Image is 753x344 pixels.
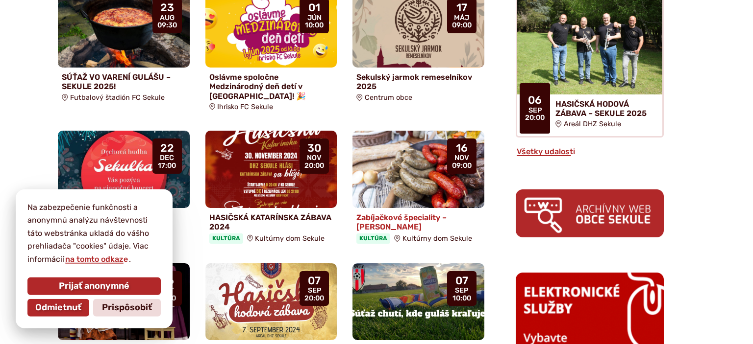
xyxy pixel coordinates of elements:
span: Ihrisko FC Sekule [217,103,273,111]
img: archiv.png [516,189,664,237]
h4: Zabíjačkové špeciality – [PERSON_NAME] [356,213,480,231]
span: Prijať anonymné [59,281,129,292]
span: Prispôsobiť [102,302,152,313]
a: Všetky udalosti [516,147,576,156]
span: 09:00 [452,162,472,170]
span: aug [157,14,177,22]
span: 01 [305,2,324,14]
span: sep [304,287,324,295]
span: 22 [158,142,176,154]
span: Odmietnuť [35,302,81,313]
span: Centrum obce [365,93,412,102]
h4: HASIČSKÁ KATARÍNSKA ZÁBAVA 2024 [209,213,333,231]
span: 10:00 [305,22,324,29]
button: Odmietnuť [27,299,89,317]
span: Kultúrny dom Sekule [402,234,472,243]
span: nov [304,154,324,162]
p: Na zabezpečenie funkčnosti a anonymnú analýzu návštevnosti táto webstránka ukladá do vášho prehli... [27,201,161,266]
span: dec [158,154,176,162]
span: 10:00 [452,295,471,302]
span: 20:00 [304,162,324,170]
span: 17:00 [158,162,176,170]
a: HASIČSKÁ KATARÍNSKA ZÁBAVA 2024 KultúraKultúrny dom Sekule 30 nov 20:00 [205,131,337,248]
span: 23 [157,2,177,14]
h4: Sekulský jarmok remeselníkov 2025 [356,72,480,91]
h4: Oslávme spoločne Medzinárodný deň detí v [GEOGRAPHIC_DATA]! 🎉 [209,72,333,101]
button: Prijať anonymné [27,277,161,295]
span: sep [452,287,471,295]
span: 20:00 [304,295,324,302]
span: Kultúra [356,233,390,243]
span: máj [452,14,472,22]
span: 09:30 [157,22,177,29]
span: Areál DHZ Sekule [564,120,621,128]
a: VIANOČNÝ KONCERT S DH SEKULKA KultúraKD Sekule 22 dec 17:00 [58,131,190,248]
a: na tomto odkaze [64,254,129,264]
span: 20:00 [525,114,545,122]
span: 07 [452,275,471,287]
button: Prispôsobiť [93,299,161,317]
h4: SÚŤAŽ VO VARENÍ GULÁŠU – SEKULE 2025! [62,72,186,91]
span: 17 [452,2,472,14]
span: 06 [525,94,545,106]
span: jún [305,14,324,22]
span: Futbalový štadión FC Sekule [70,93,165,102]
span: 07 [304,275,324,287]
h4: HASIČSKÁ HODOVÁ ZÁBAVA – SEKULE 2025 [555,99,654,118]
span: sep [525,107,545,115]
span: 30 [304,142,324,154]
span: 09:00 [452,22,472,29]
span: Kultúrny dom Sekule [255,234,325,243]
span: nov [452,154,472,162]
a: Zabíjačkové špeciality – [PERSON_NAME] KultúraKultúrny dom Sekule 16 nov 09:00 [352,131,484,248]
span: 16 [452,142,472,154]
span: Kultúra [209,233,243,243]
